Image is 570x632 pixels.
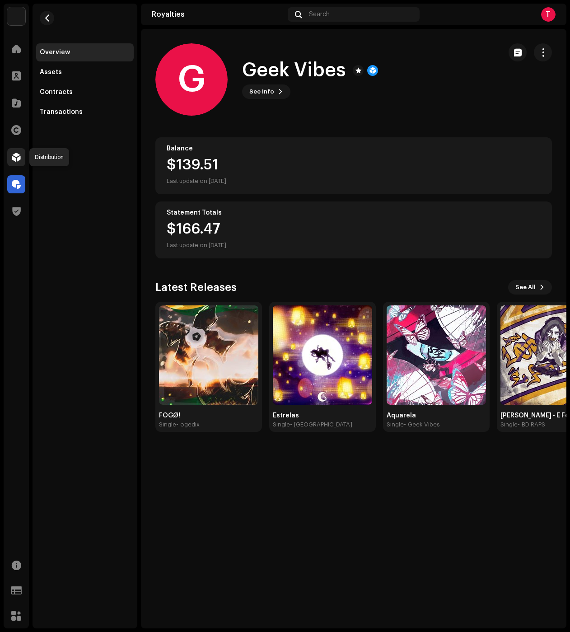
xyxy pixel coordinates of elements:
div: • [GEOGRAPHIC_DATA] [290,421,352,428]
div: Overview [40,49,70,56]
span: See Info [249,83,274,101]
div: Balance [167,145,541,152]
div: Single [387,421,404,428]
span: See All [515,278,536,296]
div: Single [500,421,518,428]
div: • BD RAPS [518,421,545,428]
re-o-card-value: Statement Totals [155,201,552,258]
div: T [541,7,556,22]
div: FOGØ! [159,412,258,419]
re-o-card-value: Balance [155,137,552,194]
span: Search [309,11,330,18]
button: See Info [242,84,290,99]
img: de0d2825-999c-4937-b35a-9adca56ee094 [7,7,25,25]
button: See All [508,280,552,295]
re-m-nav-item: Transactions [36,103,134,121]
img: b545d226-c31b-4800-ac42-4fb24c2cd089 [273,305,372,405]
div: • ogedix [176,421,200,428]
div: Statement Totals [167,209,541,216]
h3: Latest Releases [155,280,237,295]
h1: Geek Vibes [242,60,346,81]
img: c96a8f42-1e70-4fa4-9854-d1b233c2692b [159,305,258,405]
img: 70a9a201-4b93-48c3-bd8e-a394dcdce2ff [387,305,486,405]
re-m-nav-item: Assets [36,63,134,81]
div: G [155,43,228,116]
div: • Geek Vibes [404,421,440,428]
div: Aquarela [387,412,486,419]
re-m-nav-item: Overview [36,43,134,61]
div: Single [273,421,290,428]
div: Last update on [DATE] [167,176,226,187]
div: Royalties [152,11,284,18]
div: Estrelas [273,412,372,419]
div: Contracts [40,89,73,96]
div: Assets [40,69,62,76]
div: Transactions [40,108,83,116]
div: Single [159,421,176,428]
div: Last update on [DATE] [167,240,226,251]
re-m-nav-item: Contracts [36,83,134,101]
